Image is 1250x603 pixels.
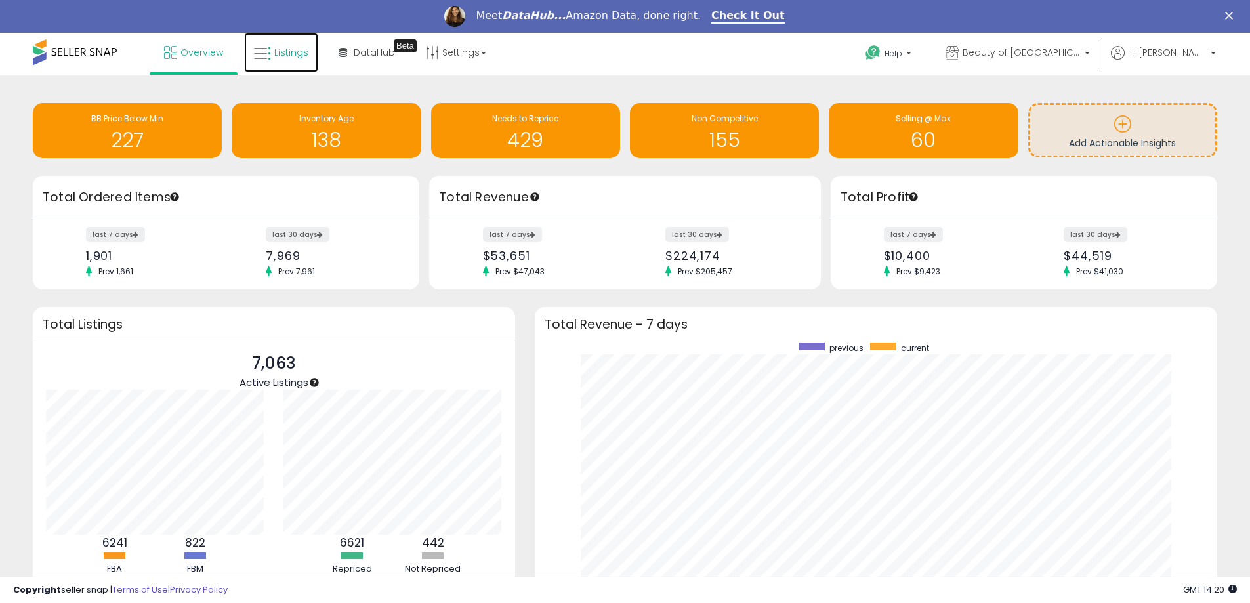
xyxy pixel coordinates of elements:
[1069,136,1176,150] span: Add Actionable Insights
[692,113,758,124] span: Non Competitive
[91,113,163,124] span: BB Price Below Min
[86,249,217,262] div: 1,901
[890,266,947,277] span: Prev: $9,423
[266,249,396,262] div: 7,969
[308,377,320,388] div: Tooltip anchor
[33,103,222,158] a: BB Price Below Min 227
[884,249,1014,262] div: $10,400
[439,188,811,207] h3: Total Revenue
[92,266,140,277] span: Prev: 1,661
[444,6,465,27] img: Profile image for Georgie
[180,46,223,59] span: Overview
[112,583,168,596] a: Terms of Use
[313,563,392,575] div: Repriced
[274,46,308,59] span: Listings
[240,375,308,389] span: Active Listings
[665,249,798,262] div: $224,174
[529,191,541,203] div: Tooltip anchor
[476,9,701,22] div: Meet Amazon Data, done right.
[185,535,205,551] b: 822
[963,46,1081,59] span: Beauty of [GEOGRAPHIC_DATA]
[1030,105,1215,156] a: Add Actionable Insights
[299,113,354,124] span: Inventory Age
[13,584,228,596] div: seller snap | |
[901,343,929,354] span: current
[885,48,902,59] span: Help
[711,9,785,24] a: Check It Out
[394,563,472,575] div: Not Repriced
[156,563,235,575] div: FBM
[545,320,1207,329] h3: Total Revenue - 7 days
[394,39,417,52] div: Tooltip anchor
[896,113,951,124] span: Selling @ Max
[841,188,1207,207] h3: Total Profit
[1128,46,1207,59] span: Hi [PERSON_NAME]
[266,227,329,242] label: last 30 days
[238,129,414,151] h1: 138
[244,33,318,72] a: Listings
[329,33,405,72] a: DataHub
[1225,12,1238,20] div: Close
[936,33,1100,75] a: Beauty of [GEOGRAPHIC_DATA]
[907,191,919,203] div: Tooltip anchor
[835,129,1011,151] h1: 60
[154,33,233,72] a: Overview
[86,227,145,242] label: last 7 days
[829,103,1018,158] a: Selling @ Max 60
[1064,227,1127,242] label: last 30 days
[492,113,558,124] span: Needs to Reprice
[636,129,812,151] h1: 155
[170,583,228,596] a: Privacy Policy
[884,227,943,242] label: last 7 days
[39,129,215,151] h1: 227
[502,9,566,22] i: DataHub...
[865,45,881,61] i: Get Help
[102,535,127,551] b: 6241
[483,249,615,262] div: $53,651
[422,535,444,551] b: 442
[489,266,551,277] span: Prev: $47,043
[240,351,308,376] p: 7,063
[354,46,395,59] span: DataHub
[431,103,620,158] a: Needs to Reprice 429
[169,191,180,203] div: Tooltip anchor
[416,33,496,72] a: Settings
[1064,249,1194,262] div: $44,519
[665,227,729,242] label: last 30 days
[438,129,614,151] h1: 429
[1070,266,1130,277] span: Prev: $41,030
[272,266,322,277] span: Prev: 7,961
[43,188,409,207] h3: Total Ordered Items
[855,35,925,75] a: Help
[483,227,542,242] label: last 7 days
[671,266,739,277] span: Prev: $205,457
[630,103,819,158] a: Non Competitive 155
[340,535,364,551] b: 6621
[43,320,505,329] h3: Total Listings
[1111,46,1216,75] a: Hi [PERSON_NAME]
[75,563,154,575] div: FBA
[13,583,61,596] strong: Copyright
[829,343,864,354] span: previous
[232,103,421,158] a: Inventory Age 138
[1183,583,1237,596] span: 2025-09-15 14:20 GMT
